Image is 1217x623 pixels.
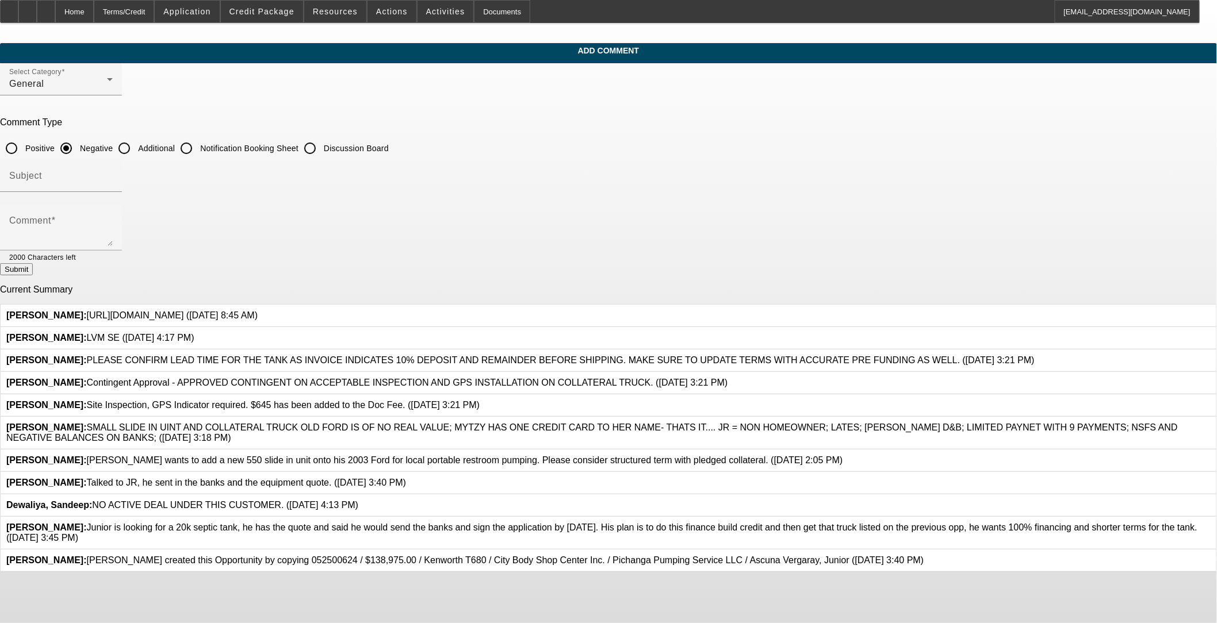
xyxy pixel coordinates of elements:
[6,400,87,410] b: [PERSON_NAME]:
[136,143,175,154] label: Additional
[313,7,358,16] span: Resources
[6,555,924,565] span: [PERSON_NAME] created this Opportunity by copying 052500624 / $138,975.00 / Kenworth T680 / City ...
[78,143,113,154] label: Negative
[6,400,480,410] span: Site Inspection, GPS Indicator required. $645 has been added to the Doc Fee. ([DATE] 3:21 PM)
[6,522,87,532] b: [PERSON_NAME]:
[6,355,87,365] b: [PERSON_NAME]:
[9,216,51,225] mat-label: Comment
[368,1,416,22] button: Actions
[9,46,1208,55] span: Add Comment
[322,143,389,154] label: Discussion Board
[376,7,408,16] span: Actions
[6,478,406,487] span: Talked to JR, he sent in the banks and the equipment quote. ([DATE] 3:40 PM)
[9,79,44,89] span: General
[304,1,366,22] button: Resources
[163,7,211,16] span: Application
[6,500,92,510] b: Dewaliya, Sandeep:
[6,333,87,343] b: [PERSON_NAME]:
[418,1,474,22] button: Activities
[426,7,465,16] span: Activities
[6,422,87,432] b: [PERSON_NAME]:
[9,171,42,180] mat-label: Subject
[198,143,298,154] label: Notification Booking Sheet
[6,455,843,465] span: [PERSON_NAME] wants to add a new 550 slide in unit onto his 2003 Ford for local portable restroom...
[155,1,219,22] button: Application
[229,7,294,16] span: Credit Package
[6,422,1178,443] span: SMALL SLIDE IN UINT AND COLLATERAL TRUCK OLD FORD IS OF NO REAL VALUE; MYTZY HAS ONE CREDIT CARD ...
[6,555,87,565] b: [PERSON_NAME]:
[6,310,87,320] b: [PERSON_NAME]:
[6,310,258,320] span: [URL][DOMAIN_NAME] ([DATE] 8:45 AM)
[6,522,1197,543] span: Junior is looking for a 20k septic tank, he has the quote and said he would send the banks and si...
[9,251,76,263] mat-hint: 2000 Characters left
[6,455,87,465] b: [PERSON_NAME]:
[6,500,358,510] span: NO ACTIVE DEAL UNDER THIS CUSTOMER. ([DATE] 4:13 PM)
[6,378,87,387] b: [PERSON_NAME]:
[221,1,303,22] button: Credit Package
[23,143,55,154] label: Positive
[6,355,1035,365] span: PLEASE CONFIRM LEAD TIME FOR THE TANK AS INVOICE INDICATES 10% DEPOSIT AND REMAINDER BEFORE SHIPP...
[9,68,62,76] mat-label: Select Category
[6,478,87,487] b: [PERSON_NAME]:
[6,333,194,343] span: LVM SE ([DATE] 4:17 PM)
[6,378,728,387] span: Contingent Approval - APPROVED CONTINGENT ON ACCEPTABLE INSPECTION AND GPS INSTALLATION ON COLLAT...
